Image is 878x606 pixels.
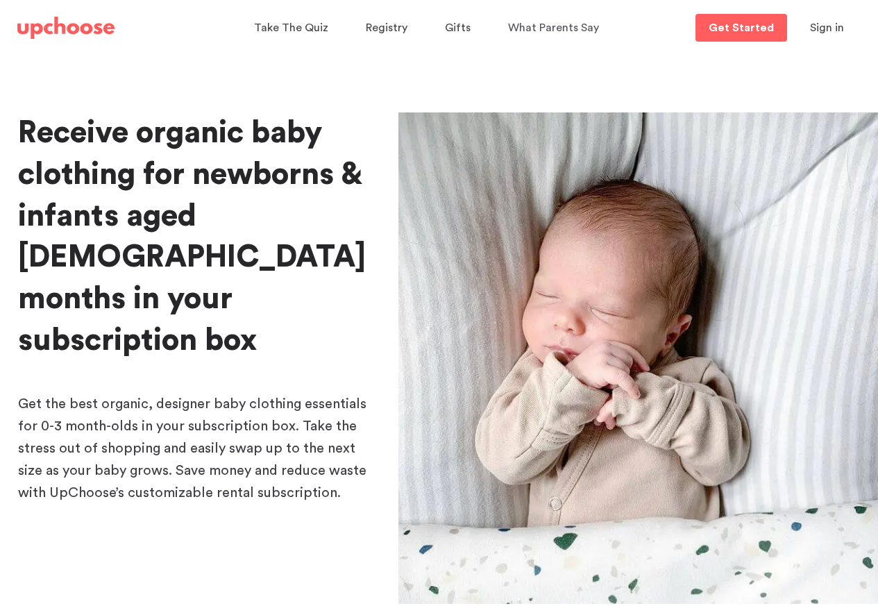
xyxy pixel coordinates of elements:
[709,22,774,33] p: Get Started
[810,22,844,33] span: Sign in
[17,14,115,42] a: UpChoose
[445,22,471,33] span: Gifts
[366,22,407,33] span: Registry
[793,14,861,42] button: Sign in
[445,15,475,42] a: Gifts
[508,15,603,42] a: What Parents Say
[366,15,412,42] a: Registry
[508,22,599,33] span: What Parents Say
[695,14,787,42] a: Get Started
[254,15,332,42] a: Take The Quiz
[18,397,366,500] span: Get the best organic, designer baby clothing essentials for 0-3 month-olds in your subscription b...
[17,17,115,39] img: UpChoose
[254,22,328,33] span: Take The Quiz
[18,112,376,362] h1: Receive organic baby clothing for newborns & infants aged [DEMOGRAPHIC_DATA] months in your subsc...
